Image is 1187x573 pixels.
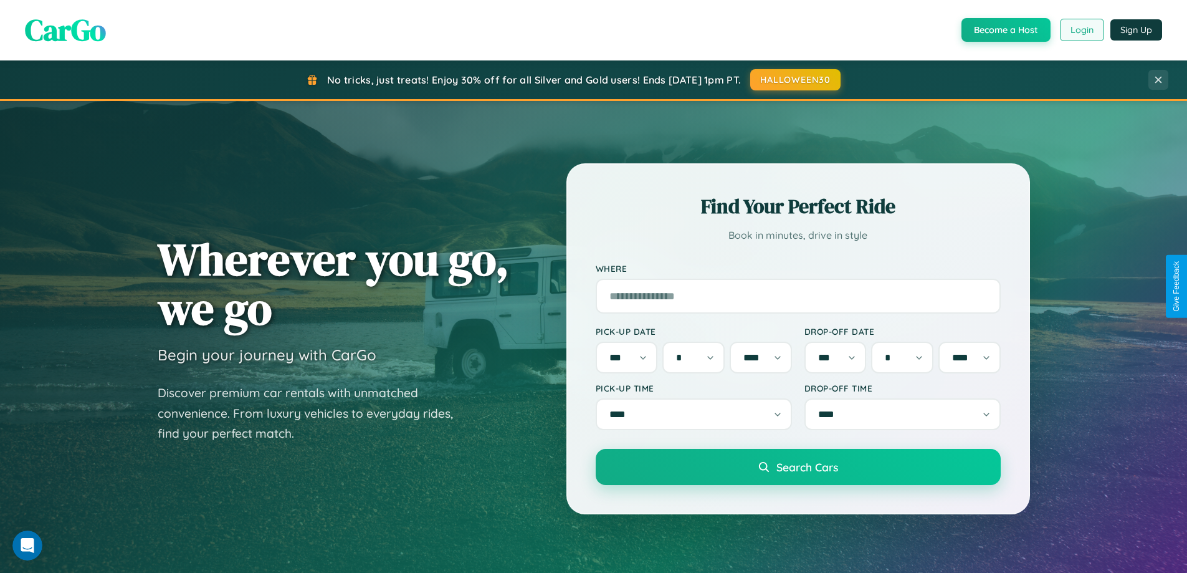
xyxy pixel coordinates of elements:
[596,326,792,337] label: Pick-up Date
[158,345,376,364] h3: Begin your journey with CarGo
[596,193,1001,220] h2: Find Your Perfect Ride
[596,383,792,393] label: Pick-up Time
[961,18,1051,42] button: Become a Host
[1110,19,1162,41] button: Sign Up
[158,234,509,333] h1: Wherever you go, we go
[158,383,469,444] p: Discover premium car rentals with unmatched convenience. From luxury vehicles to everyday rides, ...
[327,74,741,86] span: No tricks, just treats! Enjoy 30% off for all Silver and Gold users! Ends [DATE] 1pm PT.
[596,449,1001,485] button: Search Cars
[776,460,838,474] span: Search Cars
[596,263,1001,274] label: Where
[596,226,1001,244] p: Book in minutes, drive in style
[804,326,1001,337] label: Drop-off Date
[25,9,106,51] span: CarGo
[804,383,1001,393] label: Drop-off Time
[12,531,42,561] iframe: Intercom live chat
[1172,261,1181,312] div: Give Feedback
[1060,19,1104,41] button: Login
[750,69,841,90] button: HALLOWEEN30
